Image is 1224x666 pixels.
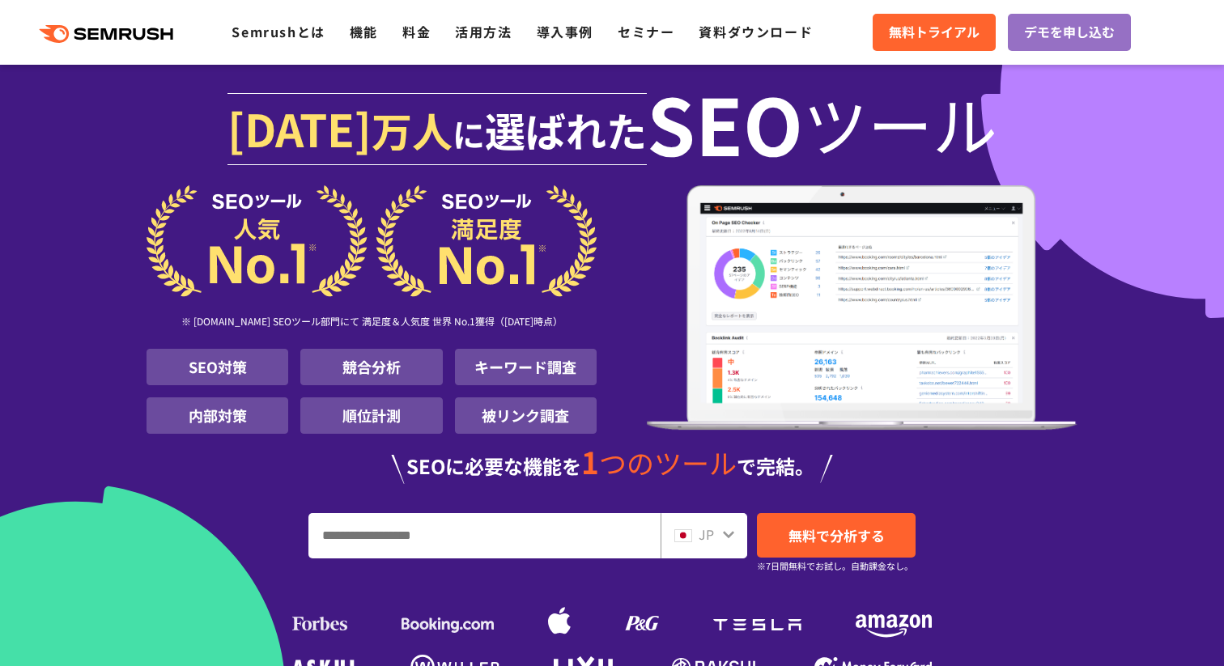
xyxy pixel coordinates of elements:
a: 機能 [350,22,378,41]
span: デモを申し込む [1024,22,1115,43]
li: 被リンク調査 [455,397,597,434]
input: URL、キーワードを入力してください [309,514,660,558]
span: に [453,110,485,157]
span: つのツール [599,443,737,482]
span: 無料で分析する [788,525,885,545]
a: 資料ダウンロード [699,22,813,41]
a: 無料トライアル [873,14,996,51]
a: 料金 [402,22,431,41]
div: ※ [DOMAIN_NAME] SEOツール部門にて 満足度＆人気度 世界 No.1獲得（[DATE]時点） [147,297,597,349]
li: 競合分析 [300,349,442,385]
a: 導入事例 [537,22,593,41]
span: JP [699,524,714,544]
li: 内部対策 [147,397,288,434]
a: Semrushとは [232,22,325,41]
span: ツール [803,91,997,155]
div: SEOに必要な機能を [147,447,1077,484]
a: 無料で分析する [757,513,916,558]
span: 万人 [372,100,453,159]
a: セミナー [618,22,674,41]
a: 活用方法 [455,22,512,41]
span: SEO [647,91,803,155]
li: キーワード調査 [455,349,597,385]
li: SEO対策 [147,349,288,385]
span: で完結。 [737,452,814,480]
small: ※7日間無料でお試し。自動課金なし。 [757,558,913,574]
a: デモを申し込む [1008,14,1131,51]
span: 1 [581,439,599,483]
span: 選ばれた [485,100,647,159]
span: [DATE] [227,95,372,160]
span: 無料トライアル [889,22,980,43]
li: 順位計測 [300,397,442,434]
